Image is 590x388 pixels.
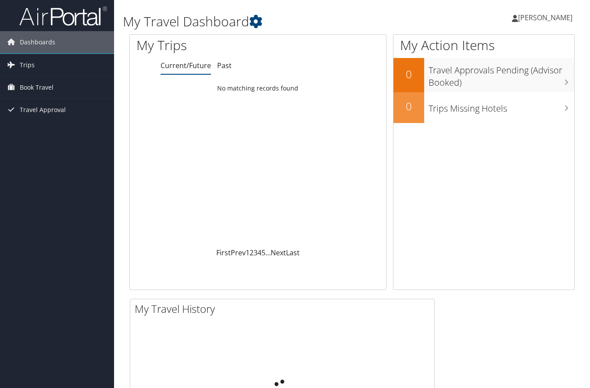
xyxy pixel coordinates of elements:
[286,248,300,257] a: Last
[393,36,574,54] h1: My Action Items
[20,54,35,76] span: Trips
[130,80,386,96] td: No matching records found
[261,248,265,257] a: 5
[265,248,271,257] span: …
[512,4,581,31] a: [PERSON_NAME]
[19,6,107,26] img: airportal-logo.png
[429,60,574,89] h3: Travel Approvals Pending (Advisor Booked)
[393,58,574,92] a: 0Travel Approvals Pending (Advisor Booked)
[257,248,261,257] a: 4
[393,92,574,123] a: 0Trips Missing Hotels
[20,31,55,53] span: Dashboards
[123,12,429,31] h1: My Travel Dashboard
[393,67,424,82] h2: 0
[393,99,424,114] h2: 0
[429,98,574,115] h3: Trips Missing Hotels
[518,13,572,22] span: [PERSON_NAME]
[217,61,232,70] a: Past
[216,248,231,257] a: First
[161,61,211,70] a: Current/Future
[20,99,66,121] span: Travel Approval
[254,248,257,257] a: 3
[20,76,54,98] span: Book Travel
[231,248,246,257] a: Prev
[135,301,434,316] h2: My Travel History
[246,248,250,257] a: 1
[271,248,286,257] a: Next
[250,248,254,257] a: 2
[136,36,273,54] h1: My Trips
